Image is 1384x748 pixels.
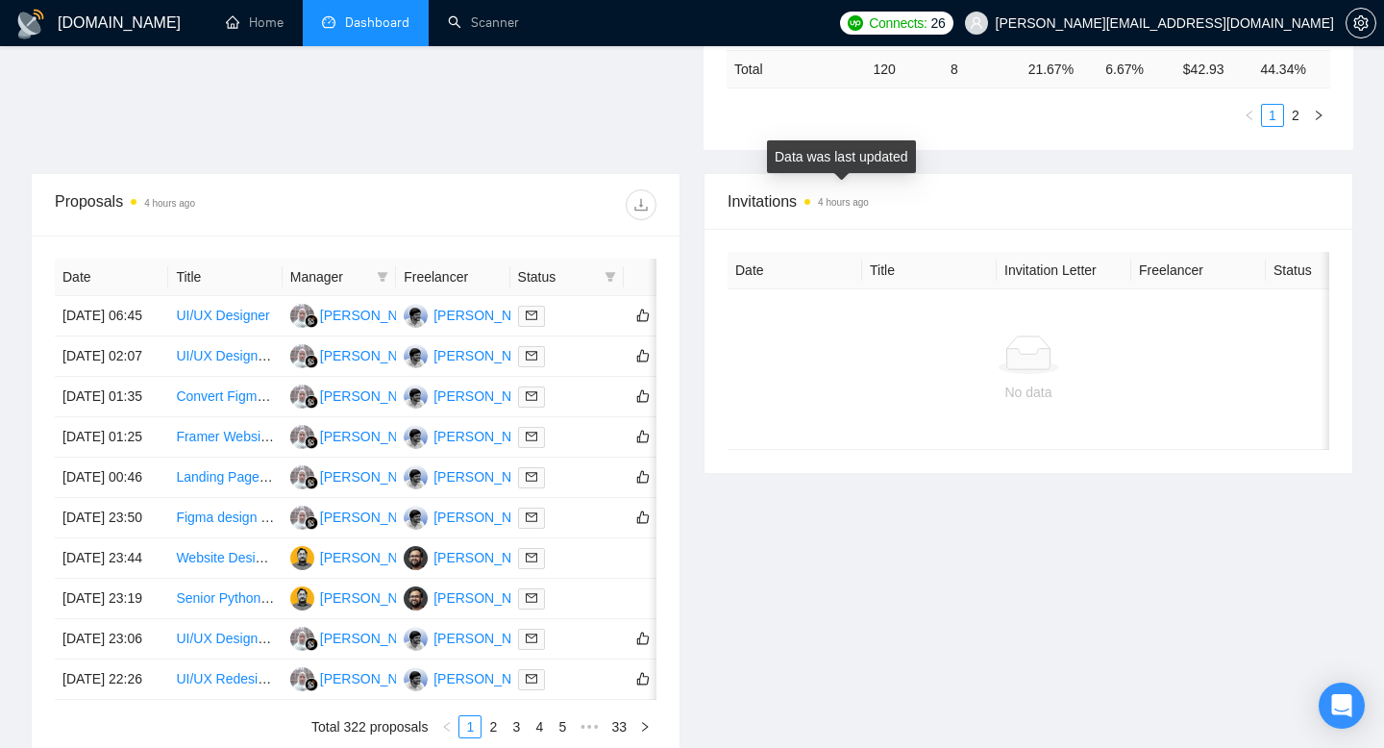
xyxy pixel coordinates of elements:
[404,627,428,651] img: SH
[636,510,650,525] span: like
[631,465,655,488] button: like
[290,307,431,322] a: AA[PERSON_NAME]
[320,507,431,528] div: [PERSON_NAME]
[433,426,544,447] div: [PERSON_NAME]
[404,667,428,691] img: SH
[728,189,1329,213] span: Invitations
[1238,104,1261,127] button: left
[168,619,282,660] td: UI/UX Designer Needed for Mobile App Redesign
[290,546,314,570] img: AM
[404,465,428,489] img: SH
[55,259,168,296] th: Date
[1244,110,1255,121] span: left
[176,388,441,404] a: Convert Figma Designs into Framer Website
[404,387,544,403] a: SH[PERSON_NAME]
[631,667,655,690] button: like
[633,715,656,738] li: Next Page
[404,506,428,530] img: SH
[168,458,282,498] td: Landing Page professional
[433,305,544,326] div: [PERSON_NAME]
[226,14,284,31] a: homeHome
[311,715,428,738] li: Total 322 proposals
[322,15,335,29] span: dashboard
[636,308,650,323] span: like
[636,469,650,485] span: like
[505,715,528,738] li: 3
[526,390,537,402] span: mail
[176,429,454,444] a: Framer Website Customization Expert Needed
[526,552,537,563] span: mail
[627,197,655,212] span: download
[552,716,573,737] a: 5
[404,385,428,409] img: SH
[636,348,650,363] span: like
[55,579,168,619] td: [DATE] 23:19
[818,197,869,208] time: 4 hours ago
[305,678,318,691] img: gigradar-bm.png
[55,337,168,377] td: [DATE] 02:07
[435,715,458,738] button: left
[290,509,431,524] a: AA[PERSON_NAME]
[373,262,392,291] span: filter
[743,382,1314,403] div: No data
[526,511,537,523] span: mail
[1261,104,1284,127] li: 1
[404,304,428,328] img: SH
[404,630,544,645] a: SH[PERSON_NAME]
[305,395,318,409] img: gigradar-bm.png
[448,14,519,31] a: searchScanner
[305,516,318,530] img: gigradar-bm.png
[290,589,431,605] a: AM[PERSON_NAME]
[290,344,314,368] img: AA
[1175,50,1253,87] td: $ 42.93
[404,549,544,564] a: AG[PERSON_NAME]
[1262,105,1283,126] a: 1
[55,189,356,220] div: Proposals
[529,716,550,737] a: 4
[320,345,431,366] div: [PERSON_NAME]
[601,262,620,291] span: filter
[767,140,916,173] div: Data was last updated
[433,547,544,568] div: [PERSON_NAME]
[290,266,369,287] span: Manager
[290,425,314,449] img: AA
[506,716,527,737] a: 3
[631,506,655,529] button: like
[1238,104,1261,127] li: Previous Page
[305,637,318,651] img: gigradar-bm.png
[1319,683,1365,729] div: Open Intercom Messenger
[1346,8,1376,38] button: setting
[404,468,544,484] a: SH[PERSON_NAME]
[1313,110,1324,121] span: right
[970,16,983,30] span: user
[931,12,946,34] span: 26
[320,466,431,487] div: [PERSON_NAME]
[55,377,168,417] td: [DATE] 01:35
[176,510,460,525] a: Figma design for App tailored to Senior Citizens
[1098,50,1175,87] td: 6.67 %
[55,498,168,538] td: [DATE] 23:50
[377,271,388,283] span: filter
[526,592,537,604] span: mail
[865,50,943,87] td: 120
[528,715,551,738] li: 4
[631,385,655,408] button: like
[320,305,431,326] div: [PERSON_NAME]
[433,386,544,407] div: [PERSON_NAME]
[290,627,314,651] img: AA
[404,589,544,605] a: AG[PERSON_NAME]
[305,314,318,328] img: gigradar-bm.png
[320,386,431,407] div: [PERSON_NAME]
[636,671,650,686] span: like
[290,667,314,691] img: AA
[605,716,632,737] a: 33
[176,469,335,485] a: Landing Page professional
[168,296,282,337] td: UI/UX Designer
[176,631,471,646] a: UI/UX Designer Needed for Mobile App Redesign
[290,549,431,564] a: AM[PERSON_NAME]
[636,429,650,444] span: like
[320,587,431,609] div: [PERSON_NAME]
[997,252,1131,289] th: Invitation Letter
[168,498,282,538] td: Figma design for App tailored to Senior Citizens
[574,715,605,738] span: •••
